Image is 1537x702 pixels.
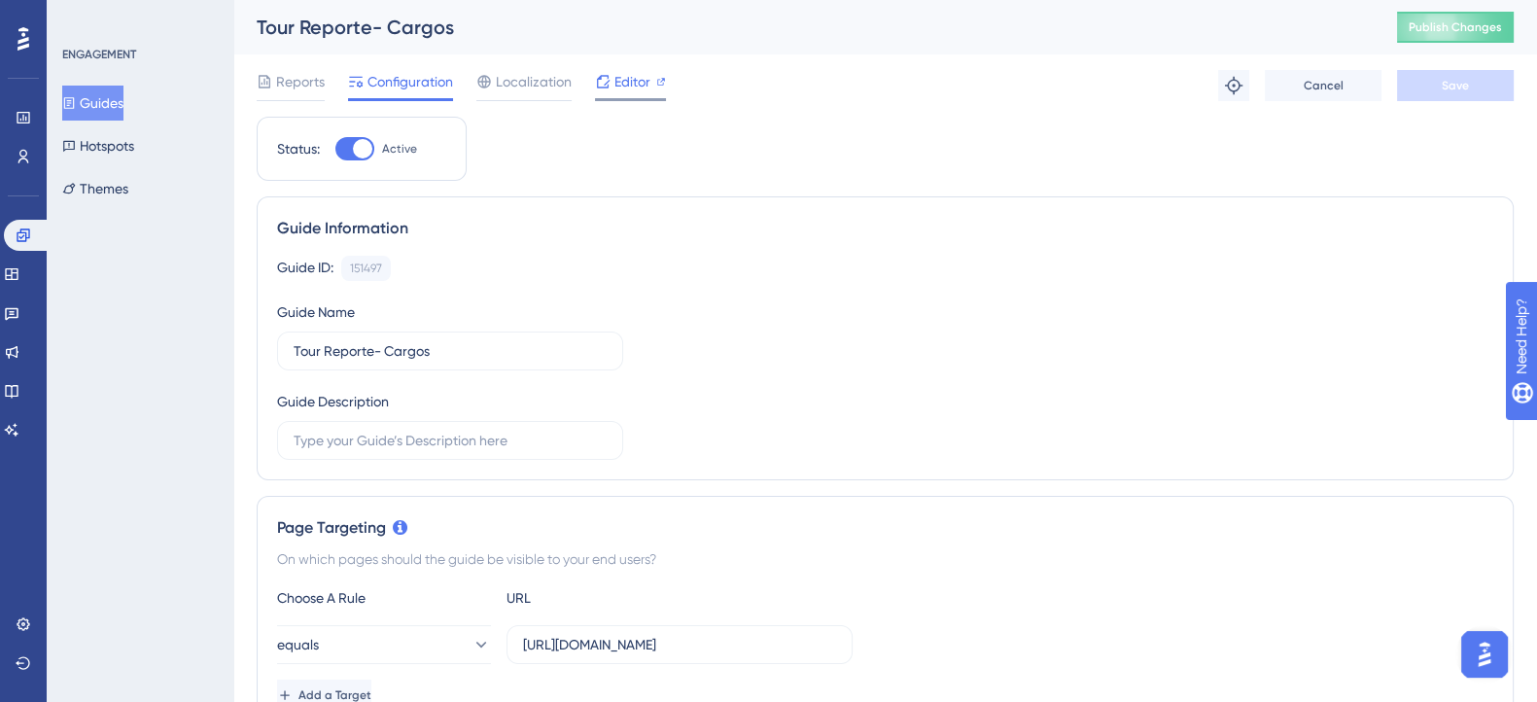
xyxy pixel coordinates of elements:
span: Active [382,141,417,157]
div: URL [507,586,720,610]
span: Cancel [1304,78,1344,93]
span: Reports [276,70,325,93]
div: Tour Reporte- Cargos [257,14,1348,41]
button: Cancel [1265,70,1381,101]
span: Save [1442,78,1469,93]
div: 151497 [350,261,382,276]
div: Guide Information [277,217,1493,240]
button: equals [277,625,491,664]
button: Save [1397,70,1514,101]
span: Need Help? [46,5,122,28]
span: equals [277,633,319,656]
button: Guides [62,86,123,121]
span: Localization [496,70,572,93]
button: Themes [62,171,128,206]
button: Publish Changes [1397,12,1514,43]
input: yourwebsite.com/path [523,634,836,655]
div: Guide Name [277,300,355,324]
div: Page Targeting [277,516,1493,540]
div: Guide Description [277,390,389,413]
div: Guide ID: [277,256,333,281]
input: Type your Guide’s Name here [294,340,607,362]
div: Choose A Rule [277,586,491,610]
div: Status: [277,137,320,160]
span: Editor [614,70,650,93]
div: On which pages should the guide be visible to your end users? [277,547,1493,571]
span: Publish Changes [1409,19,1502,35]
div: ENGAGEMENT [62,47,136,62]
input: Type your Guide’s Description here [294,430,607,451]
button: Hotspots [62,128,134,163]
span: Configuration [367,70,453,93]
iframe: UserGuiding AI Assistant Launcher [1455,625,1514,684]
